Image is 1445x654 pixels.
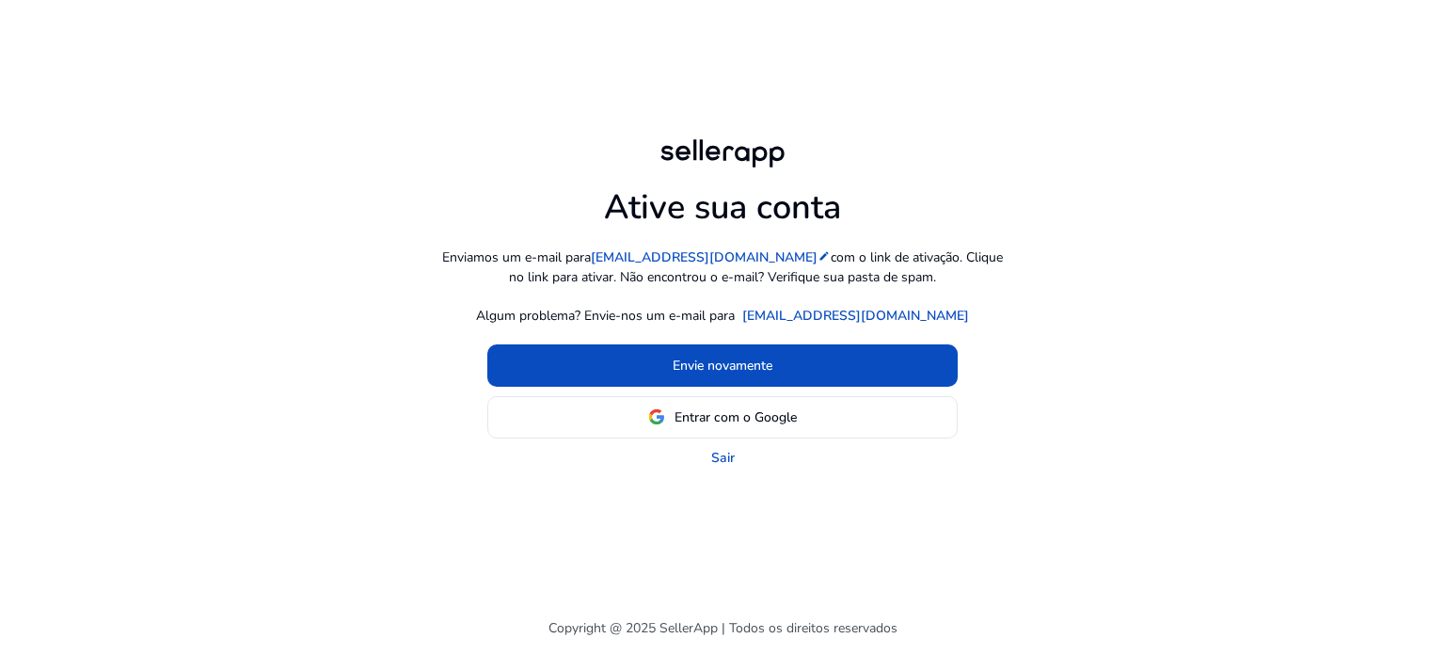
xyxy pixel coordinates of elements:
font: [EMAIL_ADDRESS][DOMAIN_NAME] [591,248,818,266]
mat-icon: edit [818,249,831,263]
font: Envie novamente [673,357,772,375]
font: Algum problema? Envie-nos um e-mail para [476,307,735,325]
font: Sair [711,449,735,467]
font: com o link de ativação. Clique no link para ativar. Não encontrou o e-mail? Verifique sua pasta d... [509,248,1003,286]
font: Enviamos um e-mail para [442,248,591,266]
font: Ative sua conta [604,184,841,231]
font: Copyright @ 2025 SellerApp | Todos os direitos reservados [548,619,897,637]
font: Entrar com o Google [675,408,797,426]
a: [EMAIL_ADDRESS][DOMAIN_NAME] [742,306,969,326]
button: Envie novamente [487,344,958,387]
img: google-logo.svg [648,408,665,425]
button: Entrar com o Google [487,396,958,439]
font: [EMAIL_ADDRESS][DOMAIN_NAME] [742,307,969,325]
